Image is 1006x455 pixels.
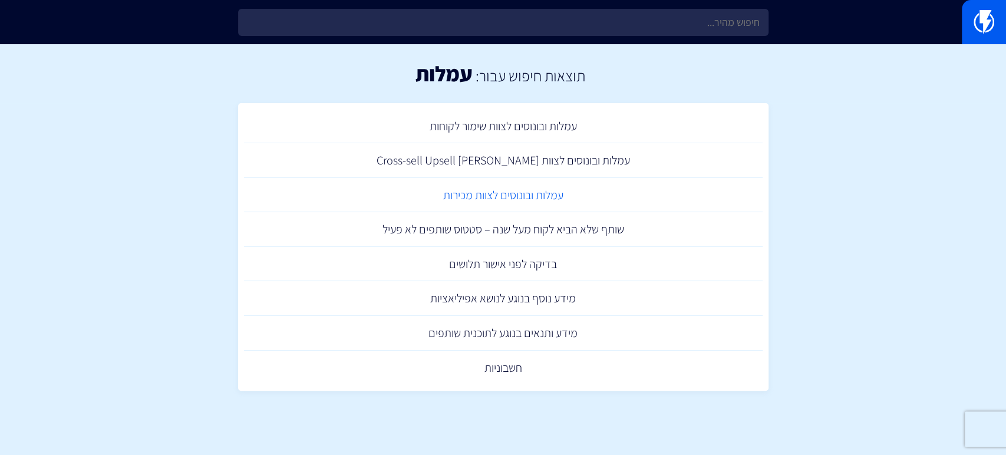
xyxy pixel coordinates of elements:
[244,143,763,178] a: עמלות ובונוסים לצוות Cross-sell Upsell [PERSON_NAME]
[473,67,585,84] h2: תוצאות חיפוש עבור:
[244,281,763,316] a: מידע נוסף בנוגע לנושא אפיליאציות
[238,9,768,36] input: חיפוש מהיר...
[244,316,763,351] a: מידע ותנאים בנוגע לתוכנית שותפים
[244,178,763,213] a: עמלות ובונוסים לצוות מכירות
[244,351,763,385] a: חשבוניות
[244,247,763,282] a: בדיקה לפני אישור תלושים
[244,212,763,247] a: שותף שלא הביא לקוח מעל שנה – סטטוס שותפים לא פעיל
[244,109,763,144] a: עמלות ובונוסים לצוות שימור לקוחות
[415,62,473,85] h1: עמלות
